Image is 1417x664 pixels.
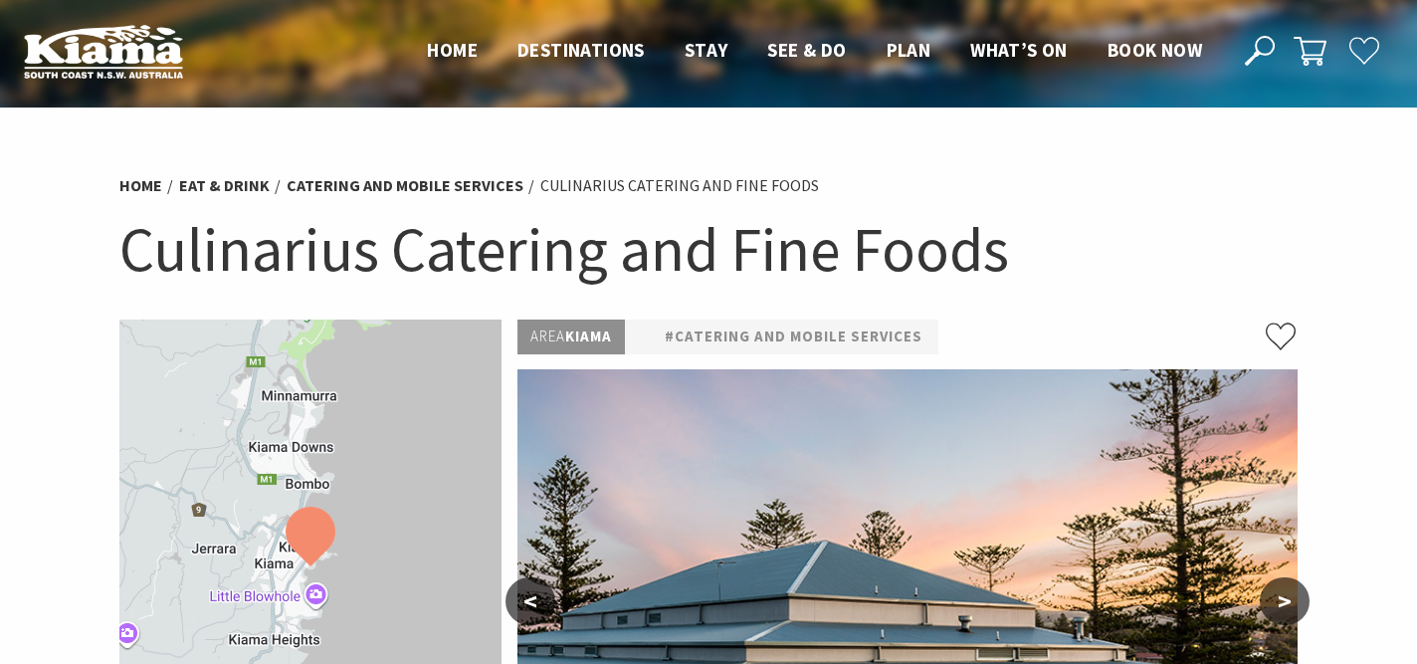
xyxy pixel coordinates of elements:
[1108,38,1202,62] span: Book now
[665,325,922,349] a: #Catering and Mobile Services
[179,175,270,196] a: Eat & Drink
[517,38,645,62] span: Destinations
[540,173,819,199] li: Culinarius Catering and Fine Foods
[119,209,1298,290] h1: Culinarius Catering and Fine Foods
[119,175,162,196] a: Home
[506,577,555,625] button: <
[767,38,846,62] span: See & Do
[1260,577,1310,625] button: >
[887,38,931,62] span: Plan
[427,38,478,62] span: Home
[970,38,1068,62] span: What’s On
[517,320,625,354] p: Kiama
[530,327,565,345] span: Area
[407,35,1222,68] nav: Main Menu
[24,24,183,79] img: Kiama Logo
[685,38,728,62] span: Stay
[287,175,523,196] a: Catering and Mobile Services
